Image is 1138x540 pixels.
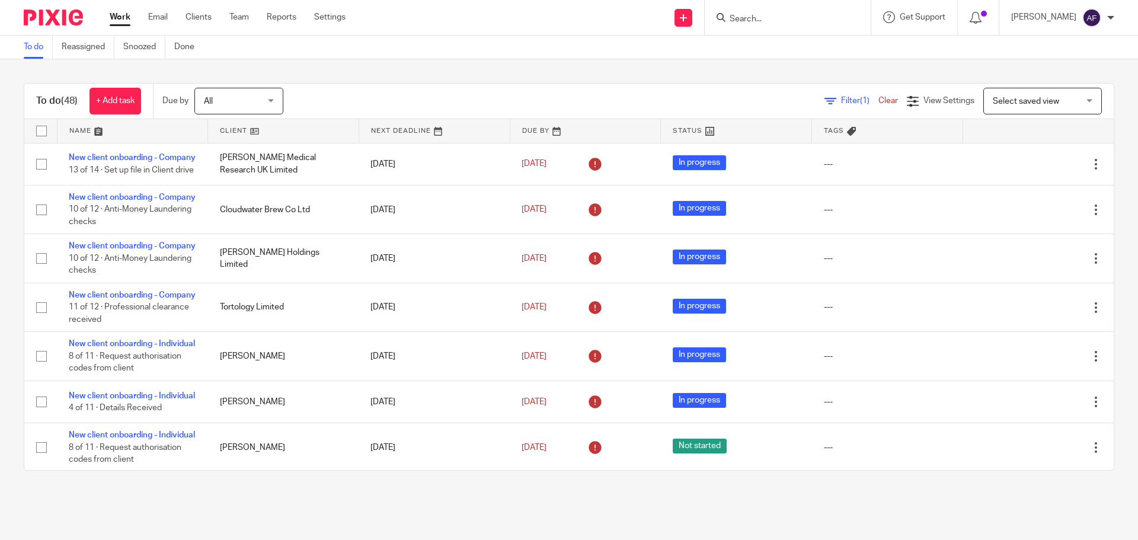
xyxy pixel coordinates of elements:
[824,127,844,134] span: Tags
[728,14,835,25] input: Search
[522,443,546,452] span: [DATE]
[110,11,130,23] a: Work
[69,154,196,162] a: New client onboarding - Company
[359,185,510,234] td: [DATE]
[1011,11,1076,23] p: [PERSON_NAME]
[208,143,359,185] td: [PERSON_NAME] Medical Research UK Limited
[522,398,546,406] span: [DATE]
[229,11,249,23] a: Team
[267,11,296,23] a: Reports
[69,443,181,464] span: 8 of 11 · Request authorisation codes from client
[359,423,510,472] td: [DATE]
[69,303,189,324] span: 11 of 12 · Professional clearance received
[36,95,78,107] h1: To do
[359,143,510,185] td: [DATE]
[208,185,359,234] td: Cloudwater Brew Co Ltd
[673,201,726,216] span: In progress
[993,97,1059,106] span: Select saved view
[123,36,165,59] a: Snoozed
[69,404,162,412] span: 4 of 11 · Details Received
[186,11,212,23] a: Clients
[522,254,546,263] span: [DATE]
[673,439,727,453] span: Not started
[89,88,141,114] a: + Add task
[522,160,546,168] span: [DATE]
[860,97,870,105] span: (1)
[61,96,78,106] span: (48)
[522,205,546,213] span: [DATE]
[824,442,951,453] div: ---
[824,253,951,264] div: ---
[841,97,878,105] span: Filter
[69,291,196,299] a: New client onboarding - Company
[24,9,83,25] img: Pixie
[522,303,546,311] span: [DATE]
[673,393,726,408] span: In progress
[69,206,191,226] span: 10 of 12 · Anti-Money Laundering checks
[69,352,181,373] span: 8 of 11 · Request authorisation codes from client
[900,13,945,21] span: Get Support
[314,11,346,23] a: Settings
[208,332,359,381] td: [PERSON_NAME]
[204,97,213,106] span: All
[62,36,114,59] a: Reassigned
[359,332,510,381] td: [DATE]
[359,234,510,283] td: [DATE]
[673,299,726,314] span: In progress
[69,242,196,250] a: New client onboarding - Company
[824,158,951,170] div: ---
[148,11,168,23] a: Email
[878,97,898,105] a: Clear
[24,36,53,59] a: To do
[208,381,359,423] td: [PERSON_NAME]
[824,396,951,408] div: ---
[208,234,359,283] td: [PERSON_NAME] Holdings Limited
[1082,8,1101,27] img: svg%3E
[824,350,951,362] div: ---
[69,340,195,348] a: New client onboarding - Individual
[69,254,191,275] span: 10 of 12 · Anti-Money Laundering checks
[522,352,546,360] span: [DATE]
[923,97,974,105] span: View Settings
[69,166,194,174] span: 13 of 14 · Set up file in Client drive
[824,204,951,216] div: ---
[673,250,726,264] span: In progress
[69,392,195,400] a: New client onboarding - Individual
[69,431,195,439] a: New client onboarding - Individual
[162,95,188,107] p: Due by
[69,193,196,202] a: New client onboarding - Company
[208,283,359,331] td: Tortology Limited
[673,155,726,170] span: In progress
[359,381,510,423] td: [DATE]
[359,283,510,331] td: [DATE]
[824,301,951,313] div: ---
[208,423,359,472] td: [PERSON_NAME]
[673,347,726,362] span: In progress
[174,36,203,59] a: Done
